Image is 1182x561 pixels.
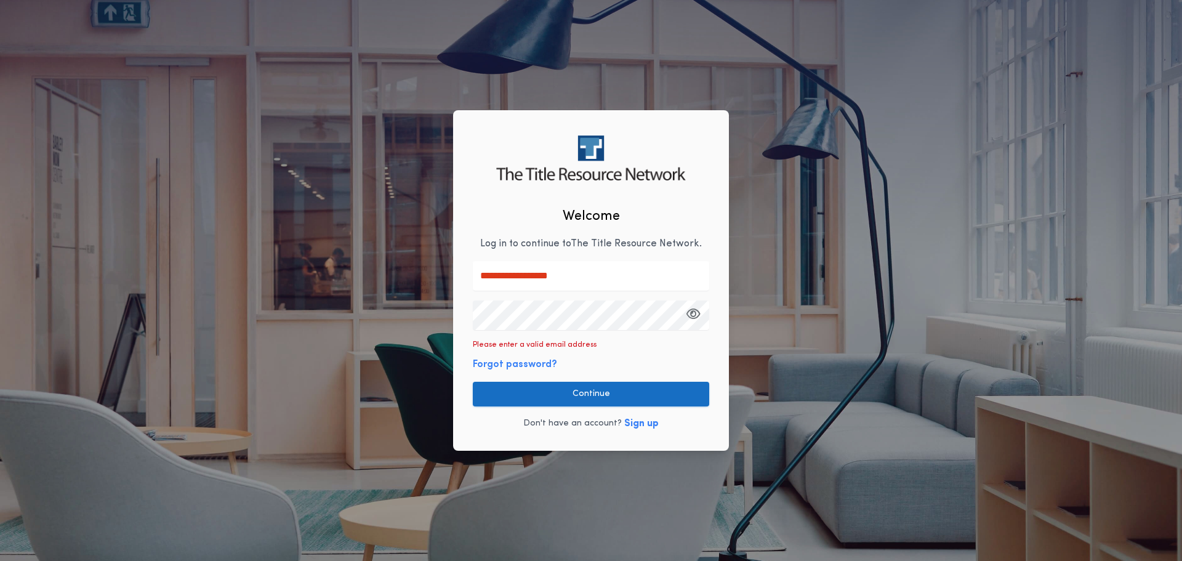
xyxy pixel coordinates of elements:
[496,135,685,180] img: logo
[473,340,597,350] p: Please enter a valid email address
[480,236,702,251] p: Log in to continue to The Title Resource Network .
[624,416,659,431] button: Sign up
[473,357,557,372] button: Forgot password?
[523,418,622,430] p: Don't have an account?
[563,206,620,227] h2: Welcome
[473,382,709,406] button: Continue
